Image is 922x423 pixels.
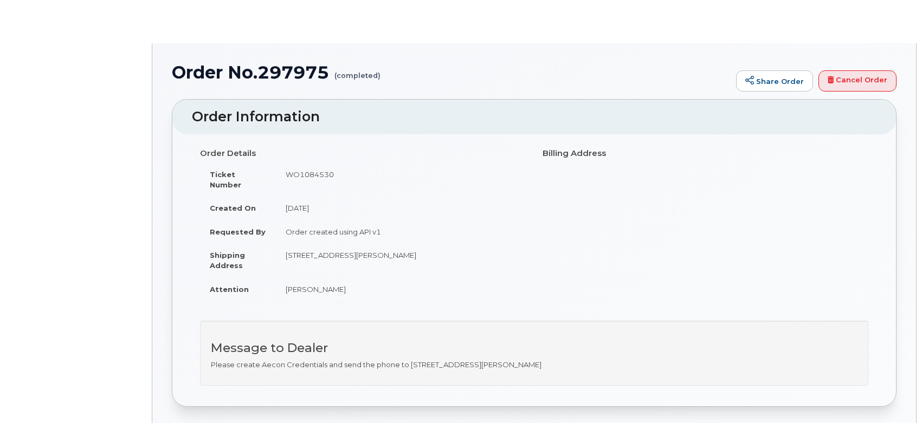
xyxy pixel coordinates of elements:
[210,227,266,236] strong: Requested By
[210,204,256,212] strong: Created On
[211,360,857,370] p: Please create Aecon Credentials and send the phone to [STREET_ADDRESS][PERSON_NAME]
[543,149,869,158] h4: Billing Address
[210,170,241,189] strong: Ticket Number
[211,341,857,355] h3: Message to Dealer
[276,277,526,301] td: [PERSON_NAME]
[276,220,526,244] td: Order created using API v1
[276,162,526,196] td: WO1084530
[210,285,249,294] strong: Attention
[192,109,876,125] h2: Order Information
[736,70,813,92] a: Share Order
[818,70,897,92] a: Cancel Order
[172,63,731,82] h1: Order No.297975
[210,251,245,270] strong: Shipping Address
[276,243,526,277] td: [STREET_ADDRESS][PERSON_NAME]
[200,149,526,158] h4: Order Details
[276,196,526,220] td: [DATE]
[334,63,381,80] small: (completed)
